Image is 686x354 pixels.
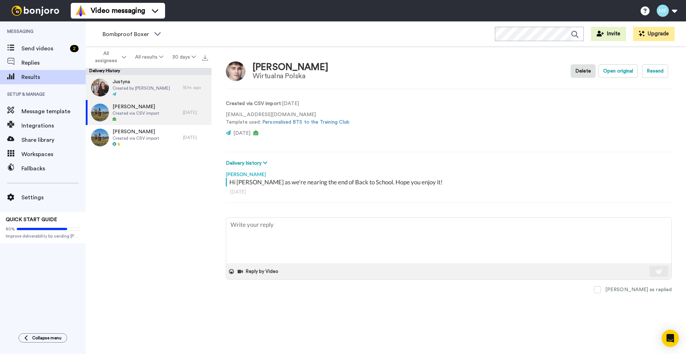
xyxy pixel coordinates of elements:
[642,64,668,78] button: Resend
[75,5,86,16] img: vm-color.svg
[6,226,15,232] span: 80%
[91,79,109,96] img: d4e3e725-f178-4c24-bdb7-21f5a07e88ff-thumb.jpg
[113,103,159,110] span: [PERSON_NAME]
[87,47,131,67] button: All assignees
[183,135,208,140] div: [DATE]
[183,85,208,90] div: 15 hr. ago
[21,121,86,130] span: Integrations
[226,61,245,81] img: Image of Milo
[21,59,86,67] span: Replies
[113,135,159,141] span: Created via CSV import
[598,64,638,78] button: Open original
[91,129,109,146] img: 1729b5a0-0c69-4c63-8428-c4f668918b33-thumb.jpg
[131,51,168,64] button: All results
[226,159,269,167] button: Delivery history
[237,266,280,277] button: Reply by Video
[226,100,349,108] p: : [DATE]
[226,101,281,106] strong: Created via CSV import
[70,45,79,52] div: 2
[6,233,80,239] span: Improve deliverability by sending [PERSON_NAME]’s from your own email
[662,330,679,347] div: Open Intercom Messenger
[21,107,86,116] span: Message template
[168,51,200,64] button: 30 days
[91,50,120,64] span: All assignees
[226,167,672,178] div: [PERSON_NAME]
[21,44,67,53] span: Send videos
[262,120,349,125] a: Personalised BTS to the Training Club
[183,110,208,115] div: [DATE]
[229,178,670,186] div: Hi [PERSON_NAME] as we're nearing the end of Back to School. Hope you enjoy it!
[91,6,145,16] span: Video messaging
[233,131,250,136] span: [DATE]
[21,193,86,202] span: Settings
[200,52,210,63] button: Export all results that match these filters now.
[21,136,86,144] span: Share library
[21,164,86,173] span: Fallbacks
[86,125,212,150] a: [PERSON_NAME]Created via CSV import[DATE]
[86,100,212,125] a: [PERSON_NAME]Created via CSV import[DATE]
[591,27,626,41] button: Invite
[91,104,109,121] img: b702cc1b-0e9a-419e-81d5-dd7182ca901f-thumb.jpg
[113,110,159,116] span: Created via CSV import
[19,333,67,343] button: Collapse menu
[86,75,212,100] a: JustynaCreated by [PERSON_NAME]15 hr. ago
[655,269,663,274] img: send-white.svg
[253,72,328,80] div: Wirtualna Polska
[605,286,672,293] div: [PERSON_NAME] as replied
[230,188,667,195] div: [DATE]
[202,55,208,61] img: export.svg
[113,128,159,135] span: [PERSON_NAME]
[253,62,328,73] div: [PERSON_NAME]
[21,73,86,81] span: Results
[113,78,170,85] span: Justyna
[86,68,212,75] div: Delivery History
[9,6,62,16] img: bj-logo-header-white.svg
[226,111,349,126] p: [EMAIL_ADDRESS][DOMAIN_NAME] Template used:
[21,150,86,159] span: Workspaces
[571,64,596,78] button: Delete
[6,217,57,222] span: QUICK START GUIDE
[633,27,675,41] button: Upgrade
[103,30,150,39] span: Bombproof Boxer
[32,335,61,341] span: Collapse menu
[113,85,170,91] span: Created by [PERSON_NAME]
